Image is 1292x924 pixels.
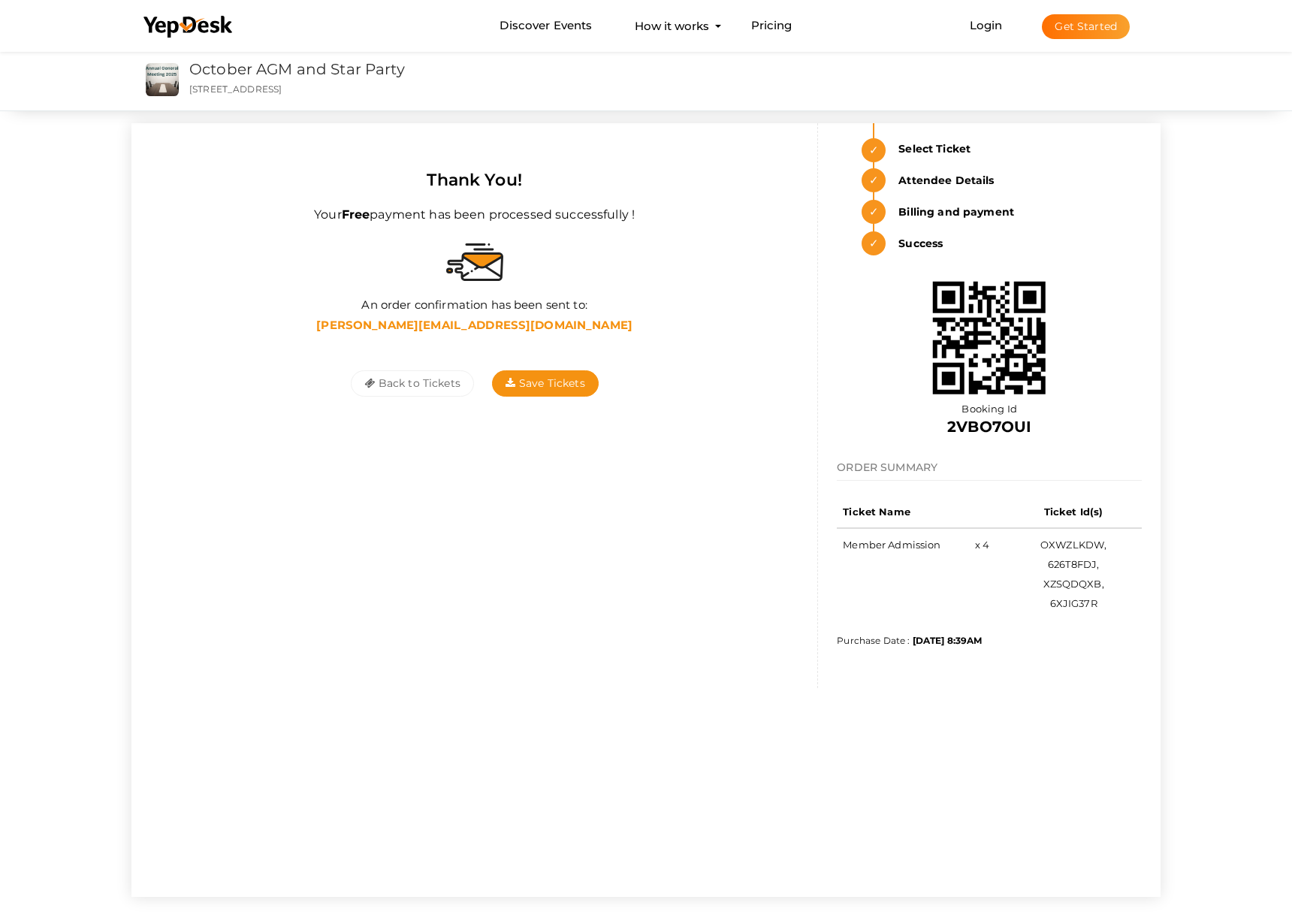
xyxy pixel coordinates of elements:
[837,634,982,647] label: Purchase Date :
[189,83,835,95] p: [STREET_ADDRESS]
[150,168,798,192] div: Thank You!
[446,243,503,281] img: sent-email.svg
[500,12,592,40] a: Discover Events
[492,370,599,397] button: Save Tickets
[342,207,370,222] b: Free
[914,263,1064,413] img: 68e3e2cd46e0fb00015c4538
[351,370,474,397] button: Back to Tickets
[959,528,1006,619] td: x 4
[843,539,940,551] span: Member Admission
[146,63,179,96] img: BGUYS01D_small.jpeg
[1048,558,1099,570] span: 626T8FDJ,
[889,231,1142,255] strong: Success
[314,192,635,224] label: Your payment has been processed successfully !
[361,297,587,313] label: An order confirmation has been sent to:
[1042,14,1130,39] button: Get Started
[316,318,632,332] b: [PERSON_NAME][EMAIL_ADDRESS][DOMAIN_NAME]
[1043,578,1104,590] span: XZSQDQXB,
[189,60,405,78] a: October AGM and Star Party
[889,200,1142,224] strong: Billing and payment
[889,168,1142,192] strong: Attendee Details
[506,376,585,390] span: Save Tickets
[1050,597,1097,609] span: 6XJIG37R
[837,496,958,528] th: Ticket Name
[970,18,1003,32] a: Login
[913,635,983,646] b: [DATE] 8:39AM
[837,460,937,474] span: ORDER SUMMARY
[947,418,1031,436] b: 2VBO7OUI
[1040,539,1106,551] span: OXWZLKDW,
[630,12,714,40] button: How it works
[889,137,1142,161] strong: Select Ticket
[961,403,1016,415] span: Booking Id
[751,12,792,40] a: Pricing
[1005,496,1142,528] th: Ticket Id(s)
